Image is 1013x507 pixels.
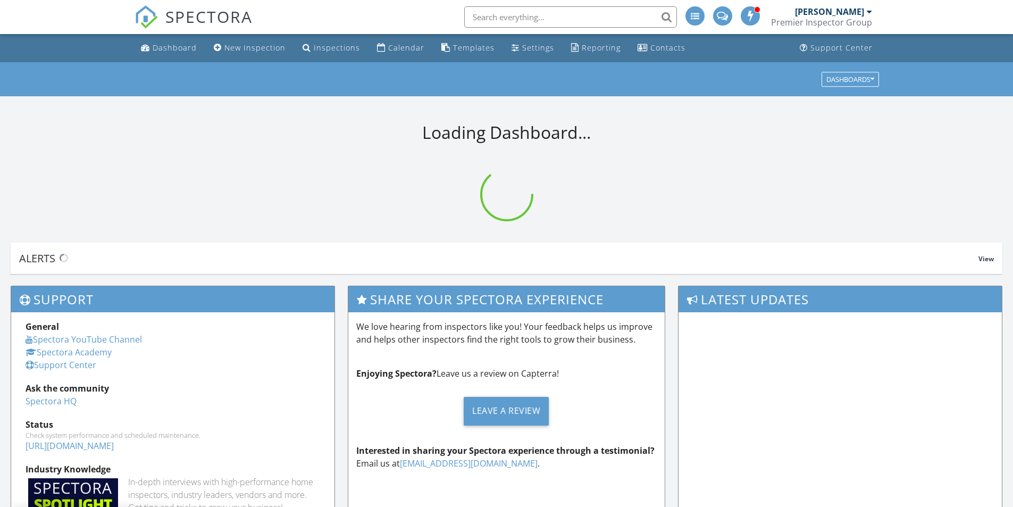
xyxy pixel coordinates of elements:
[522,43,554,53] div: Settings
[650,43,685,53] div: Contacts
[356,388,657,434] a: Leave a Review
[11,286,334,312] h3: Support
[388,43,424,53] div: Calendar
[26,463,320,476] div: Industry Knowledge
[26,440,114,452] a: [URL][DOMAIN_NAME]
[137,38,201,58] a: Dashboard
[348,286,665,312] h3: Share Your Spectora Experience
[826,76,874,83] div: Dashboards
[373,38,429,58] a: Calendar
[796,38,877,58] a: Support Center
[978,254,994,263] span: View
[26,418,320,431] div: Status
[224,43,286,53] div: New Inspection
[356,320,657,346] p: We love hearing from inspectors like you! Your feedback helps us improve and helps other inspecto...
[356,367,657,380] p: Leave us a review on Capterra!
[771,17,872,28] div: Premier Inspector Group
[400,458,538,469] a: [EMAIL_ADDRESS][DOMAIN_NAME]
[437,38,499,58] a: Templates
[356,445,655,456] strong: Interested in sharing your Spectora experience through a testimonial?
[210,38,290,58] a: New Inspection
[795,6,864,17] div: [PERSON_NAME]
[26,346,112,358] a: Spectora Academy
[298,38,364,58] a: Inspections
[165,5,253,28] span: SPECTORA
[567,38,625,58] a: Reporting
[810,43,873,53] div: Support Center
[356,444,657,470] p: Email us at .
[453,43,495,53] div: Templates
[507,38,558,58] a: Settings
[26,359,96,371] a: Support Center
[26,431,320,439] div: Check system performance and scheduled maintenance.
[356,368,437,379] strong: Enjoying Spectora?
[26,395,77,407] a: Spectora HQ
[19,251,978,265] div: Alerts
[26,334,142,345] a: Spectora YouTube Channel
[26,321,59,333] strong: General
[679,286,1002,312] h3: Latest Updates
[153,43,197,53] div: Dashboard
[464,6,677,28] input: Search everything...
[822,72,879,87] button: Dashboards
[135,5,158,29] img: The Best Home Inspection Software - Spectora
[135,14,253,37] a: SPECTORA
[314,43,360,53] div: Inspections
[633,38,690,58] a: Contacts
[464,397,549,426] div: Leave a Review
[26,382,320,395] div: Ask the community
[582,43,621,53] div: Reporting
